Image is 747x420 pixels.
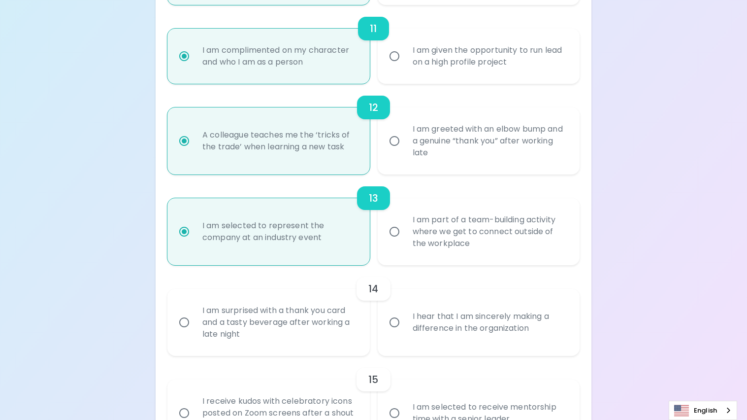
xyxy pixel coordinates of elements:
h6: 14 [368,281,378,297]
div: I am complimented on my character and who I am as a person [195,33,364,80]
div: I am given the opportunity to run lead on a high profile project [405,33,574,80]
aside: Language selected: English [669,401,737,420]
div: I am selected to represent the company at an industry event [195,208,364,255]
h6: 11 [370,21,377,36]
h6: 15 [368,372,378,387]
div: I am part of a team-building activity where we get to connect outside of the workplace [405,202,574,261]
div: I hear that I am sincerely making a difference in the organization [405,299,574,346]
div: choice-group-check [167,265,580,356]
div: I am surprised with a thank you card and a tasty beverage after working a late night [195,293,364,352]
div: I am greeted with an elbow bump and a genuine “thank you” after working late [405,111,574,171]
div: choice-group-check [167,175,580,265]
a: English [669,401,737,420]
div: choice-group-check [167,84,580,175]
h6: 13 [369,190,378,206]
div: Language [669,401,737,420]
div: A colleague teaches me the ‘tricks of the trade’ when learning a new task [195,117,364,165]
h6: 12 [369,100,378,115]
div: choice-group-check [167,5,580,84]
